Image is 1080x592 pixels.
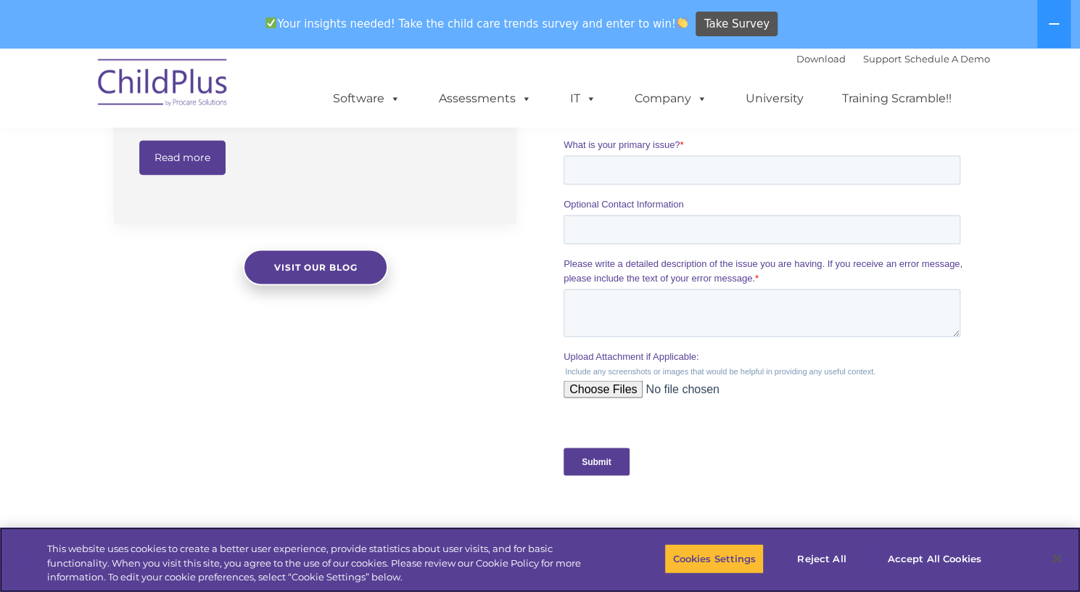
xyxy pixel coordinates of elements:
[696,12,778,37] a: Take Survey
[243,249,388,285] a: Visit our blog
[677,17,688,28] img: 👏
[265,17,276,28] img: ✅
[318,84,415,113] a: Software
[556,84,611,113] a: IT
[260,9,694,38] span: Your insights needed! Take the child care trends survey and enter to win!
[273,262,357,273] span: Visit our blog
[704,12,770,37] span: Take Survey
[1041,543,1073,575] button: Close
[796,53,990,65] font: |
[664,543,764,574] button: Cookies Settings
[879,543,989,574] button: Accept All Cookies
[139,140,226,175] a: Read more
[904,53,990,65] a: Schedule A Demo
[796,53,846,65] a: Download
[91,49,236,121] img: ChildPlus by Procare Solutions
[863,53,902,65] a: Support
[620,84,722,113] a: Company
[776,543,867,574] button: Reject All
[47,542,594,585] div: This website uses cookies to create a better user experience, provide statistics about user visit...
[828,84,966,113] a: Training Scramble!!
[424,84,546,113] a: Assessments
[731,84,818,113] a: University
